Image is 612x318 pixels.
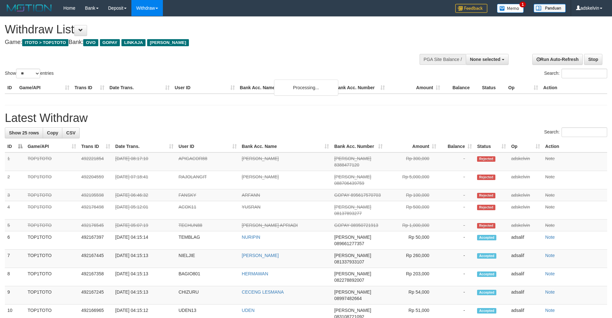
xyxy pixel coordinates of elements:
th: ID: activate to sort column descending [5,141,25,152]
th: Game/API: activate to sort column ascending [25,141,79,152]
td: 492167397 [79,231,113,250]
td: [DATE] 04:15:14 [113,231,176,250]
a: Note [545,289,555,295]
td: 492195598 [79,189,113,201]
span: GOPAY [334,223,349,228]
span: GOPAY [334,193,349,198]
span: Copy 088706439759 to clipboard [334,181,364,186]
a: [PERSON_NAME] [242,174,279,179]
td: Rp 300,000 [385,152,439,171]
img: Button%20Memo.svg [497,4,524,13]
td: [DATE] 04:15:13 [113,286,176,305]
button: None selected [466,54,509,65]
td: [DATE] 06:46:32 [113,189,176,201]
span: Accepted [477,308,496,314]
h1: Latest Withdraw [5,112,607,125]
span: Copy 895617570703 to clipboard [351,193,381,198]
td: adsalif [509,286,543,305]
a: NURIPIN [242,235,261,240]
td: TEMBLAG [176,231,239,250]
a: CSV [62,127,80,138]
td: TOP1TOTO [25,231,79,250]
td: adsalif [509,250,543,268]
a: Note [545,271,555,276]
td: - [439,152,475,171]
th: User ID [172,82,237,94]
th: Date Trans.: activate to sort column ascending [113,141,176,152]
span: [PERSON_NAME] [334,289,371,295]
th: Date Trans. [107,82,172,94]
span: Accepted [477,253,496,259]
td: [DATE] 07:18:41 [113,171,176,189]
a: Show 25 rows [5,127,43,138]
th: Amount: activate to sort column ascending [385,141,439,152]
span: None selected [470,57,501,62]
td: Rp 100,000 [385,189,439,201]
span: [PERSON_NAME] [334,235,371,240]
td: 492176498 [79,201,113,219]
td: TOP1TOTO [25,219,79,231]
span: Copy 082278892007 to clipboard [334,278,364,283]
h4: Game: Bank: [5,39,402,46]
td: - [439,219,475,231]
span: Accepted [477,271,496,277]
span: Copy 8388477120 to clipboard [334,162,359,168]
th: Amount [387,82,443,94]
th: Bank Acc. Number: activate to sort column ascending [332,141,385,152]
a: Copy [43,127,62,138]
th: Status [479,82,506,94]
td: ACOK11 [176,201,239,219]
label: Search: [544,127,607,137]
th: Balance: activate to sort column ascending [439,141,475,152]
input: Search: [562,127,607,137]
span: [PERSON_NAME] [334,308,371,313]
th: Bank Acc. Number [332,82,387,94]
th: ID [5,82,17,94]
td: - [439,250,475,268]
a: CECENG LESMANA [242,289,284,295]
td: 492204559 [79,171,113,189]
td: adskelvin [509,152,543,171]
td: adsalif [509,268,543,286]
td: Rp 1,000,000 [385,219,439,231]
span: Copy 08950721913 to clipboard [351,223,378,228]
td: 492221854 [79,152,113,171]
span: Rejected [477,175,495,180]
td: 6 [5,231,25,250]
td: TOP1TOTO [25,250,79,268]
a: Note [545,235,555,240]
span: [PERSON_NAME] [334,156,371,161]
a: Stop [584,54,602,65]
td: TOP1TOTO [25,286,79,305]
img: Feedback.jpg [455,4,487,13]
label: Search: [544,69,607,78]
td: Rp 5,000,000 [385,171,439,189]
td: Rp 203,000 [385,268,439,286]
th: Bank Acc. Name [237,82,333,94]
td: - [439,189,475,201]
td: 8 [5,268,25,286]
a: Note [545,174,555,179]
th: User ID: activate to sort column ascending [176,141,239,152]
td: adskelvin [509,219,543,231]
td: - [439,171,475,189]
td: adskelvin [509,189,543,201]
a: HERMAWAN [242,271,268,276]
th: Op [506,82,541,94]
div: Processing... [274,80,338,96]
td: 2 [5,171,25,189]
td: 3 [5,189,25,201]
th: Status: activate to sort column ascending [475,141,509,152]
td: - [439,286,475,305]
span: [PERSON_NAME] [334,174,371,179]
td: - [439,201,475,219]
td: 4 [5,201,25,219]
span: Rejected [477,205,495,210]
a: Run Auto-Refresh [532,54,583,65]
span: LINKAJA [121,39,146,46]
span: [PERSON_NAME] [334,253,371,258]
span: Show 25 rows [9,130,39,135]
td: TECHUN88 [176,219,239,231]
img: panduan.png [534,4,566,13]
th: Action [543,141,607,152]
